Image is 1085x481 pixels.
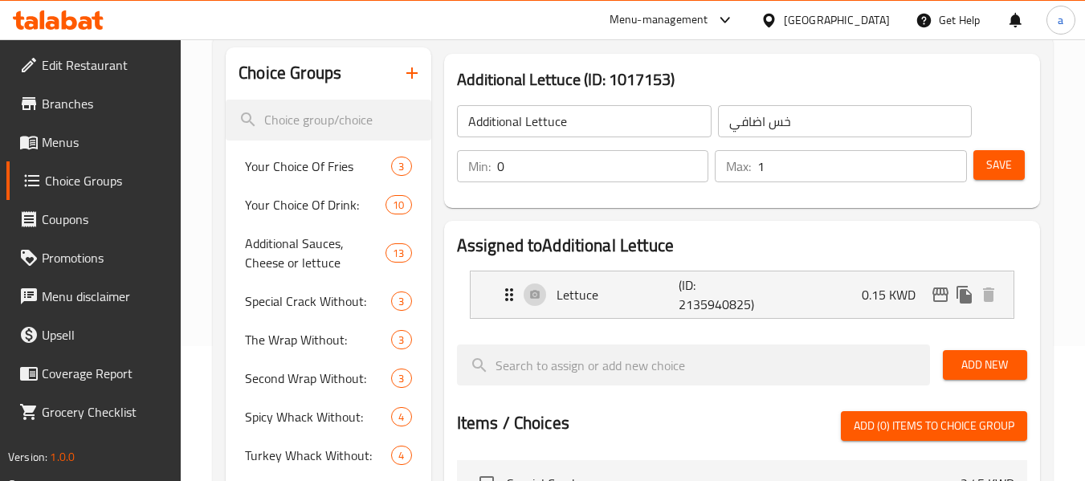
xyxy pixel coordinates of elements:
a: Promotions [6,238,182,277]
span: Grocery Checklist [42,402,169,422]
span: 3 [392,332,410,348]
a: Menus [6,123,182,161]
span: 3 [392,159,410,174]
span: Add (0) items to choice group [854,416,1014,436]
span: Special Crack Without: [245,291,391,311]
span: 10 [386,198,410,213]
span: Coverage Report [42,364,169,383]
div: Special Crack Without:3 [226,282,430,320]
button: duplicate [952,283,977,307]
span: Add New [956,355,1014,375]
div: Your Choice Of Drink:10 [226,185,430,224]
span: Coupons [42,210,169,229]
a: Choice Groups [6,161,182,200]
button: delete [977,283,1001,307]
div: The Wrap Without:3 [226,320,430,359]
div: Additional Sauces, Cheese or lettuce13 [226,224,430,282]
p: Min: [468,157,491,176]
input: search [457,344,930,385]
span: Menu disclaimer [42,287,169,306]
p: Lettuce [557,285,679,304]
div: Turkey Whack Without:4 [226,436,430,475]
h3: Additional Lettuce (ID: 1017153) [457,67,1027,92]
div: Spicy Whack Without:4 [226,397,430,436]
span: 4 [392,410,410,425]
button: Save [973,150,1025,180]
h2: Items / Choices [457,411,569,435]
button: Add (0) items to choice group [841,411,1027,441]
span: The Wrap Without: [245,330,391,349]
a: Menu disclaimer [6,277,182,316]
a: Branches [6,84,182,123]
span: 3 [392,294,410,309]
div: Menu-management [610,10,708,30]
span: 4 [392,448,410,463]
span: a [1058,11,1063,29]
span: 13 [386,246,410,261]
h2: Choice Groups [239,61,341,85]
span: Version: [8,446,47,467]
p: (ID: 2135940825) [679,275,761,314]
span: Edit Restaurant [42,55,169,75]
span: 1.0.0 [50,446,75,467]
a: Upsell [6,316,182,354]
div: Choices [391,446,411,465]
span: Upsell [42,325,169,344]
span: Choice Groups [45,171,169,190]
div: Choices [391,369,411,388]
div: Choices [391,157,411,176]
div: Second Wrap Without:3 [226,359,430,397]
a: Grocery Checklist [6,393,182,431]
span: Menus [42,132,169,152]
input: search [226,100,430,141]
div: [GEOGRAPHIC_DATA] [784,11,890,29]
div: Choices [391,407,411,426]
li: Expand [457,264,1027,325]
a: Coupons [6,200,182,238]
span: Second Wrap Without: [245,369,391,388]
button: edit [928,283,952,307]
span: Your Choice Of Drink: [245,195,385,214]
span: Promotions [42,248,169,267]
div: Expand [471,271,1014,318]
div: Choices [391,291,411,311]
div: Choices [391,330,411,349]
span: Your Choice Of Fries [245,157,391,176]
p: 0.15 KWD [862,285,928,304]
div: Choices [385,195,411,214]
span: Additional Sauces, Cheese or lettuce [245,234,385,272]
a: Edit Restaurant [6,46,182,84]
span: Save [986,155,1012,175]
button: Add New [943,350,1027,380]
p: Max: [726,157,751,176]
div: Your Choice Of Fries3 [226,147,430,185]
span: Spicy Whack Without: [245,407,391,426]
h2: Assigned to Additional Lettuce [457,234,1027,258]
a: Coverage Report [6,354,182,393]
span: Turkey Whack Without: [245,446,391,465]
span: Branches [42,94,169,113]
span: 3 [392,371,410,386]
